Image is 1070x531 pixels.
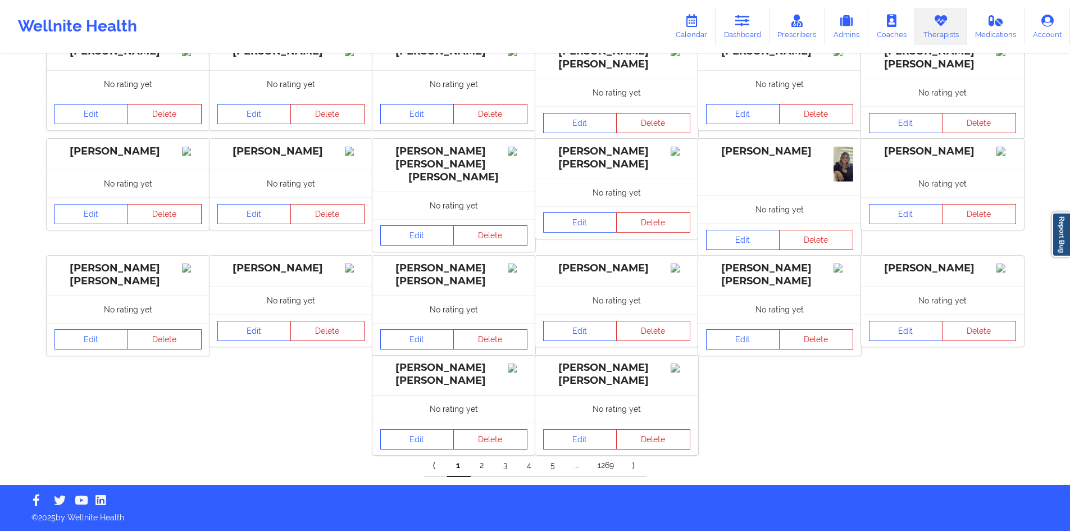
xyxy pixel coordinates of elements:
img: Image%2Fplaceholer-image.png [671,264,690,273]
a: 3 [494,455,518,477]
button: Delete [616,429,690,450]
a: Edit [217,204,292,224]
div: No rating yet [861,170,1024,197]
a: Edit [543,429,617,450]
button: Delete [128,204,202,224]
button: Delete [942,113,1016,133]
a: Admins [825,8,868,45]
button: Delete [128,329,202,350]
a: Edit [380,225,454,246]
a: Next item [623,455,646,477]
div: Pagination Navigation [424,455,646,477]
div: [PERSON_NAME] [869,262,1016,275]
div: [PERSON_NAME] [54,145,202,158]
button: Delete [128,104,202,124]
img: 9ecccc3c-755a-4e24-8b5c-81fec7248d21_9c62bbdc-fc5d-434c-a483-0b7d313925feWhatsApp_Image_2025-09-2... [834,147,853,181]
div: No rating yet [535,79,698,106]
button: Delete [290,104,365,124]
div: No rating yet [372,192,535,219]
img: Image%2Fplaceholer-image.png [834,264,853,273]
a: Edit [706,230,780,250]
a: Calendar [667,8,716,45]
div: No rating yet [861,79,1024,106]
a: Medications [967,8,1025,45]
a: 2 [471,455,494,477]
img: Image%2Fplaceholer-image.png [508,264,527,273]
button: Delete [779,230,853,250]
div: No rating yet [372,70,535,98]
button: Delete [616,321,690,341]
button: Delete [290,321,365,341]
div: [PERSON_NAME] [PERSON_NAME] [706,262,853,288]
a: Edit [380,329,454,350]
div: No rating yet [47,70,210,98]
div: No rating yet [210,70,372,98]
button: Delete [942,204,1016,224]
a: Edit [380,429,454,450]
button: Delete [453,104,527,124]
div: No rating yet [535,179,698,206]
div: No rating yet [372,296,535,323]
button: Delete [942,321,1016,341]
img: Image%2Fplaceholer-image.png [508,364,527,373]
a: Edit [869,113,943,133]
div: No rating yet [47,296,210,323]
div: No rating yet [535,287,698,314]
div: No rating yet [861,287,1024,314]
div: [PERSON_NAME] [PERSON_NAME] [543,145,690,171]
img: Image%2Fplaceholer-image.png [182,264,202,273]
div: [PERSON_NAME] [PERSON_NAME] [380,262,527,288]
div: [PERSON_NAME] [PERSON_NAME] [54,262,202,288]
a: Report Bug [1052,212,1070,257]
p: © 2025 by Wellnite Health [24,504,1046,523]
button: Delete [453,429,527,450]
div: [PERSON_NAME] [PERSON_NAME] [543,45,690,71]
div: No rating yet [698,196,861,223]
img: Image%2Fplaceholer-image.png [996,264,1016,273]
div: [PERSON_NAME] [PERSON_NAME] [380,361,527,387]
a: 5 [541,455,565,477]
a: Edit [706,104,780,124]
button: Delete [779,104,853,124]
div: No rating yet [210,287,372,314]
button: Delete [453,329,527,350]
div: [PERSON_NAME] [706,145,853,158]
button: Delete [616,212,690,233]
img: Image%2Fplaceholer-image.png [345,147,365,156]
a: Edit [869,321,943,341]
a: 1269 [589,455,623,477]
button: Delete [290,204,365,224]
a: Edit [869,204,943,224]
a: Edit [217,104,292,124]
a: Edit [54,104,129,124]
img: Image%2Fplaceholer-image.png [345,264,365,273]
a: Edit [543,113,617,133]
a: Account [1025,8,1070,45]
a: Coaches [868,8,915,45]
a: Edit [706,329,780,350]
button: Delete [453,225,527,246]
a: ... [565,455,589,477]
a: Edit [54,329,129,350]
div: [PERSON_NAME] [217,262,365,275]
div: [PERSON_NAME] [PERSON_NAME] [543,361,690,387]
div: No rating yet [47,170,210,197]
img: Image%2Fplaceholer-image.png [182,147,202,156]
div: No rating yet [210,170,372,197]
div: [PERSON_NAME] [PERSON_NAME] [PERSON_NAME] [380,145,527,184]
div: No rating yet [698,70,861,98]
a: Previous item [424,455,447,477]
a: Edit [543,212,617,233]
div: [PERSON_NAME] [217,145,365,158]
a: Prescribers [770,8,825,45]
a: Dashboard [716,8,770,45]
a: Edit [380,104,454,124]
a: Edit [54,204,129,224]
a: 1 [447,455,471,477]
button: Delete [616,113,690,133]
a: Edit [543,321,617,341]
a: Edit [217,321,292,341]
div: [PERSON_NAME] [869,145,1016,158]
div: [PERSON_NAME] [543,262,690,275]
a: 4 [518,455,541,477]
